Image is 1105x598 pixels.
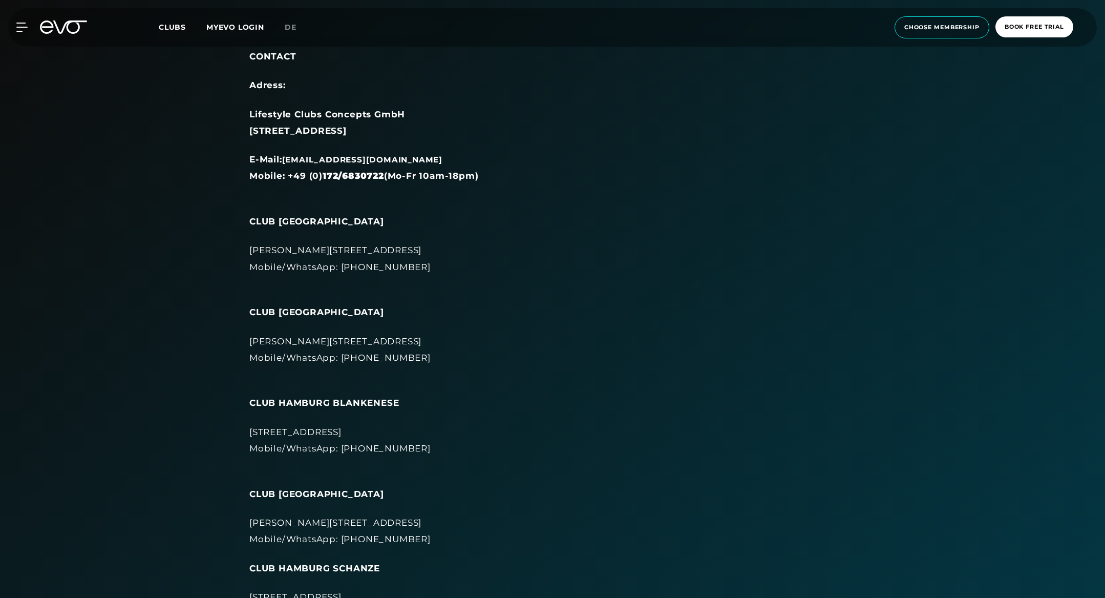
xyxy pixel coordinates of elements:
[206,23,264,32] a: MYEVO LOGIN
[249,398,399,408] strong: CLUB HAMBURG BLANKENESE
[249,242,710,275] div: [PERSON_NAME][STREET_ADDRESS] Mobile/WhatsApp: [PHONE_NUMBER]
[282,155,442,166] a: [EMAIL_ADDRESS][DOMAIN_NAME]
[285,22,309,33] a: de
[891,16,992,38] a: choose membership
[249,514,710,548] div: [PERSON_NAME][STREET_ADDRESS] Mobile/WhatsApp: [PHONE_NUMBER]
[249,154,442,164] strong: E-Mail:
[323,171,384,181] strong: 172/6830722
[285,23,296,32] span: de
[249,424,710,457] div: [STREET_ADDRESS] Mobile/WhatsApp: [PHONE_NUMBER]
[992,16,1076,38] a: book free trial
[159,23,186,32] span: Clubs
[249,109,405,136] strong: Lifestyle Clubs Concepts GmbH [STREET_ADDRESS]
[249,80,286,90] strong: Adress:
[249,216,384,226] strong: CLUB [GEOGRAPHIC_DATA]
[159,22,206,32] a: Clubs
[249,307,384,317] strong: CLUB [GEOGRAPHIC_DATA]
[249,563,380,573] strong: CLUB HAMBURG SCHANZE
[249,489,384,499] strong: CLUB [GEOGRAPHIC_DATA]
[904,23,980,32] span: choose membership
[249,51,296,61] strong: CONTACT
[249,333,710,366] div: [PERSON_NAME][STREET_ADDRESS] Mobile/WhatsApp: [PHONE_NUMBER]
[249,171,478,181] strong: Mobile: +49 (0) (Mo-Fr 10am-18pm)
[1005,23,1064,31] span: book free trial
